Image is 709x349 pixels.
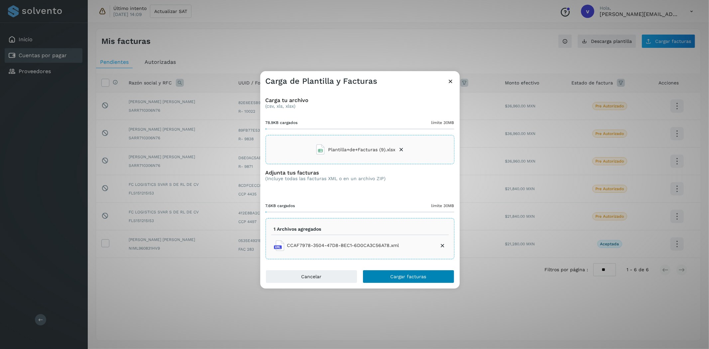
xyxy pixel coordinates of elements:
[266,203,295,209] span: 7.6KB cargados
[274,226,321,232] p: 1 Archivos agregados
[328,146,396,153] span: Plantilla+de+Facturas (9).xlsx
[266,97,454,103] h3: Carga tu archivo
[301,274,321,279] span: Cancelar
[266,270,357,283] button: Cancelar
[266,76,378,86] h3: Carga de Plantilla y Facturas
[266,103,454,109] p: (csv, xls, xlsx)
[266,170,386,176] h3: Adjunta tus facturas
[391,274,426,279] span: Cargar facturas
[266,176,386,181] p: (Incluye todas las facturas XML o en un archivo ZIP)
[431,203,454,209] span: límite 30MB
[287,242,399,249] span: CCAF7978-3504-47D8-BEC1-6D0CA3C56A78.xml
[266,120,298,126] span: 78.9KB cargados
[431,120,454,126] span: límite 30MB
[363,270,454,283] button: Cargar facturas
